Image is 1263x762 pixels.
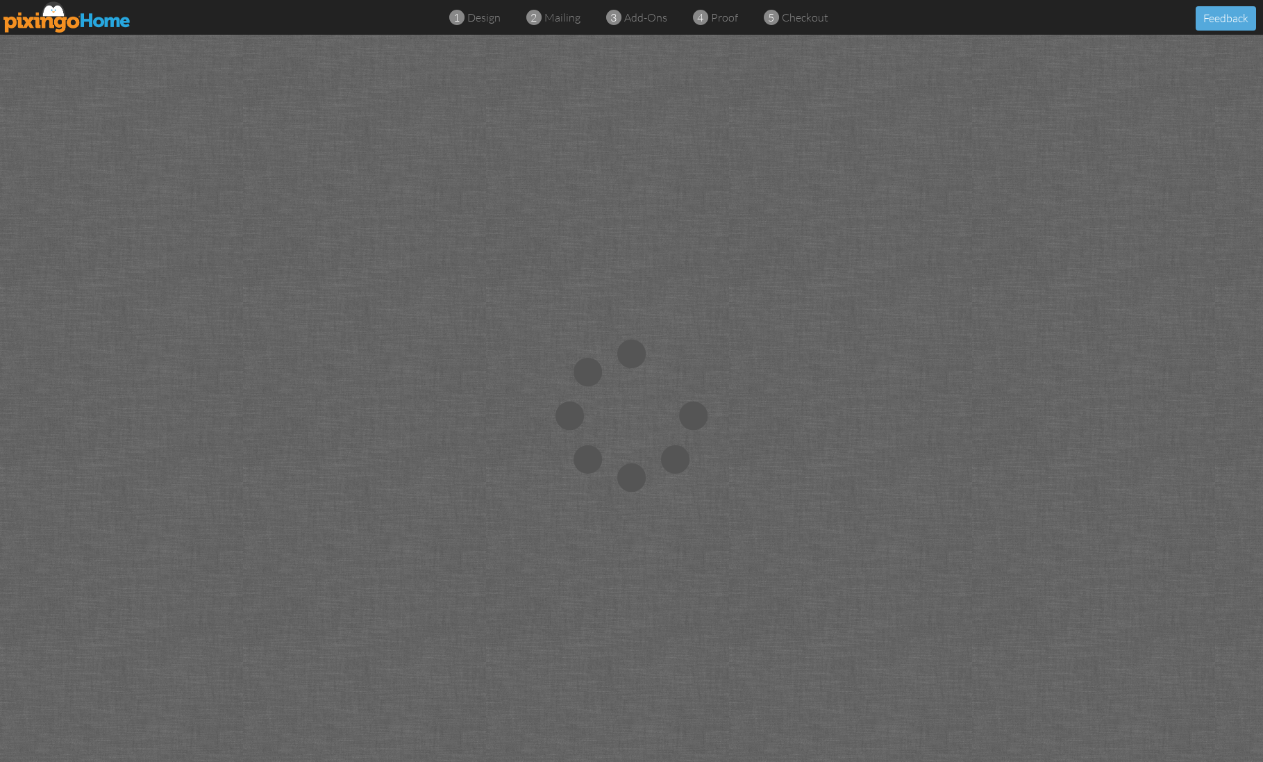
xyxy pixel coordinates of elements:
[624,10,667,24] span: add-ons
[544,10,580,24] span: mailing
[768,10,774,26] span: 5
[467,10,501,24] span: design
[711,10,738,24] span: proof
[1196,6,1256,31] button: Feedback
[453,10,460,26] span: 1
[530,10,537,26] span: 2
[782,10,828,24] span: checkout
[610,10,617,26] span: 3
[3,1,131,33] img: pixingo logo
[697,10,703,26] span: 4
